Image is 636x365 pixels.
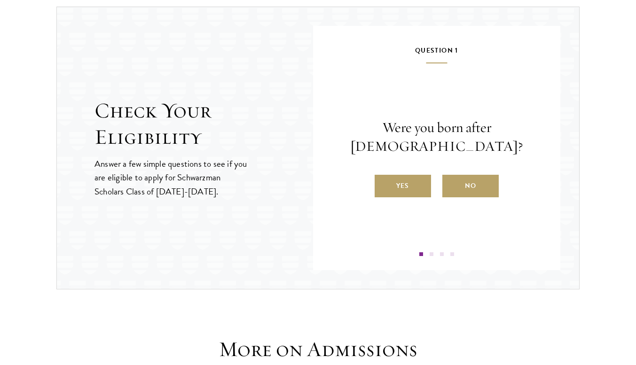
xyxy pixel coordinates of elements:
p: Were you born after [DEMOGRAPHIC_DATA]? [341,118,533,156]
label: No [442,175,499,197]
h2: Check Your Eligibility [94,98,313,150]
p: Answer a few simple questions to see if you are eligible to apply for Schwarzman Scholars Class o... [94,157,248,198]
label: Yes [375,175,431,197]
h5: Question 1 [341,45,533,63]
h3: More on Admissions [173,336,464,363]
